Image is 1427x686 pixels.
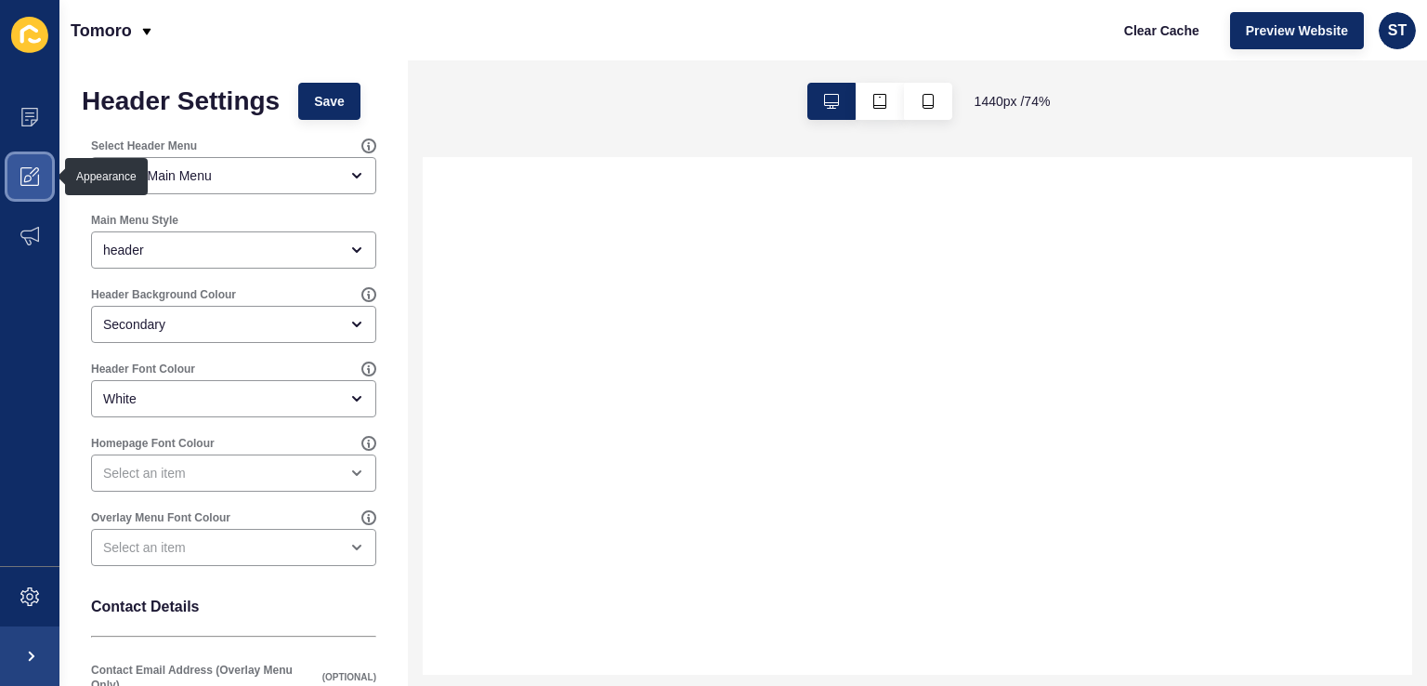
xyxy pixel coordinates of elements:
button: Clear Cache [1108,12,1215,49]
button: Preview Website [1230,12,1364,49]
label: Select Header Menu [91,139,197,153]
h1: Header Settings [82,92,280,111]
label: Homepage Font Colour [91,436,215,451]
div: open menu [91,157,376,194]
p: Tomoro [71,7,132,54]
label: Main Menu Style [91,213,178,228]
span: ST [1388,21,1407,40]
div: open menu [91,380,376,417]
span: 1440 px / 74 % [975,92,1051,111]
div: Appearance [76,169,137,184]
label: Header Font Colour [91,362,195,376]
div: open menu [91,455,376,492]
span: Clear Cache [1124,21,1199,40]
span: Preview Website [1246,21,1348,40]
p: Contact Details [91,585,376,629]
div: open menu [91,231,376,269]
label: Header Background Colour [91,287,236,302]
button: Save [298,83,360,120]
div: open menu [91,306,376,343]
span: (OPTIONAL) [322,671,376,684]
div: open menu [91,529,376,566]
label: Overlay Menu Font Colour [91,510,230,525]
span: Save [314,92,345,111]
